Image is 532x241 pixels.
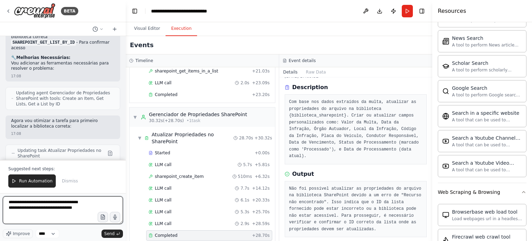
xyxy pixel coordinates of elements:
span: + 6.32s [255,174,269,179]
button: Dismiss [59,174,81,188]
div: A tool that can be used to semantic search a query from a specific URL content. [452,117,522,123]
button: Send [101,230,123,238]
button: Execution [166,21,197,36]
h2: 🔧 [11,55,115,61]
div: A tool that can be used to semantic search a query from a Youtube Video content. [452,167,522,173]
span: LLM call [155,186,171,191]
span: Run Automation [19,178,53,184]
h3: Timeline [135,58,153,63]
span: Dismiss [62,178,78,184]
span: + 28.59s [252,221,270,226]
span: + 23.09s [252,80,270,86]
span: sharepoint_get_items_in_a_list [155,68,218,74]
h3: Description [292,83,328,92]
div: Firecrawl web crawl tool [452,233,522,240]
button: Run Automation [8,174,56,188]
span: LLM call [155,80,171,86]
div: Web Scraping & Browsing [438,189,500,196]
p: Vou adicionar as ferramentas necessárias para resolver o problema: [11,61,115,71]
div: Search a Youtube Channels content [452,135,522,141]
button: Start a new chat [109,25,120,33]
span: LLM call [155,197,171,203]
span: Improve [13,231,30,236]
pre: Não foi possível atualizar as propriedades do arquivo na biblioteca SharePoint devido a um erro d... [289,186,423,233]
span: sharepoint_create_item [155,174,204,179]
span: ▼ [133,114,137,120]
span: 30.32s (+28.70s) [149,118,184,123]
span: + 23.20s [252,92,270,97]
p: Suggested next steps: [8,166,117,172]
div: 17:08 [11,131,21,136]
nav: breadcrumb [151,8,226,15]
img: SerplyNewsSearchTool [442,38,449,45]
span: Updating task Atualizar Propriedades no SharePoint [18,148,105,159]
span: LLM call [155,221,171,226]
button: Hide right sidebar [417,6,427,16]
span: 2.0s [240,80,249,86]
img: SerplyWebSearchTool [442,88,449,95]
span: Started [155,150,170,156]
button: Web Scraping & Browsing [438,183,526,201]
li: - Para confirmar acesso [11,40,115,51]
span: + 14.12s [252,186,270,191]
span: + 5.81s [255,162,269,167]
button: Details [279,67,302,77]
button: Click to speak your automation idea [110,212,120,222]
div: Google Search [452,85,522,92]
div: A tool to perform Google search with a search_query. [452,92,522,98]
span: Updating agent Gerenciador de Propriedades SharePoint with tools: Create an Item, Get Lists, Get ... [16,90,114,107]
button: Upload files [98,212,108,222]
button: Switch to previous chat [90,25,106,33]
div: A tool to perform News article search with a search_query. [452,42,522,48]
div: A tool that can be used to semantic search a query from a Youtube Channels content. [452,142,522,148]
button: Raw Data [302,67,330,77]
div: Search in a specific website [452,110,522,117]
span: LLM call [155,209,171,215]
span: + 21.03s [252,68,270,74]
div: Load webpages url in a headless browser using Browserbase and return the contents [452,216,522,222]
span: 2.9s [240,221,249,226]
span: 28.70s [239,135,253,141]
span: + 30.32s [255,135,272,141]
div: Atualizar Propriedades no SharePoint [152,131,233,145]
span: Send [104,231,115,236]
span: 6.1s [240,197,249,203]
span: + 20.33s [252,197,270,203]
span: 5.3s [240,209,249,215]
span: Completed [155,92,177,97]
div: Scholar Search [452,60,522,67]
h2: Events [130,40,153,50]
img: Logo [14,3,55,19]
span: • 1 task [187,118,201,123]
div: 17:08 [11,74,21,79]
div: Gerenciador de Propriedades SharePoint [149,111,247,118]
button: Improve [3,229,33,238]
button: Visual Editor [128,21,166,36]
img: SerplyScholarSearchTool [442,63,449,70]
img: YoutubeVideoSearchTool [442,163,449,170]
code: SHAREPOINT_GET_LIST_BY_ID [11,40,76,46]
span: + 0.00s [255,150,269,156]
button: Hide left sidebar [130,6,140,16]
span: ▼ [138,135,142,141]
span: LLM call [155,162,171,167]
img: WebsiteSearchTool [442,113,449,120]
h4: Resources [438,7,466,15]
div: News Search [452,35,522,42]
div: BETA [61,7,78,15]
p: Agora vou otimizar a tarefa para primeiro localizar a biblioteca correta: [11,118,115,129]
span: 7.7s [240,186,249,191]
h3: Event details [289,58,316,63]
img: BrowserbaseLoadTool [442,212,449,218]
div: Search a Youtube Video content [452,160,522,166]
strong: Melhorias Necessárias: [16,55,70,60]
pre: Com base nos dados extraídos da multa, atualizar as propriedades do arquivo na biblioteca {biblio... [289,99,423,160]
div: A tool to perform scholarly literature search with a search_query. [452,67,522,73]
span: + 25.70s [252,209,270,215]
span: 5.7s [243,162,252,167]
div: Browserbase web load tool [452,208,522,215]
span: 510ms [238,174,252,179]
h3: Output [292,170,314,178]
span: Completed [155,233,177,238]
img: YoutubeChannelSearchTool [442,138,449,145]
